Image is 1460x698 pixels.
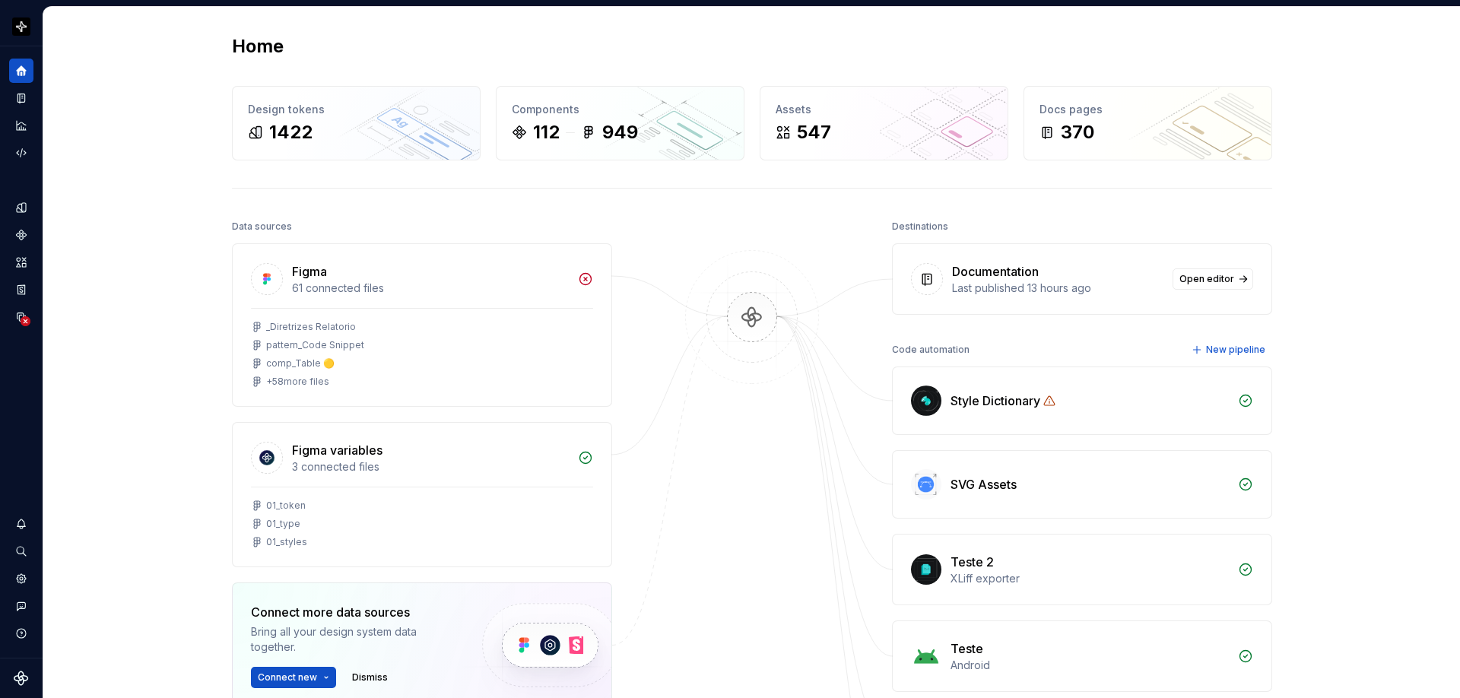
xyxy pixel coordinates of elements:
[1173,268,1253,290] a: Open editor
[232,34,284,59] h2: Home
[1179,273,1234,285] span: Open editor
[9,539,33,563] button: Search ⌘K
[892,216,948,237] div: Destinations
[9,250,33,274] a: Assets
[760,86,1008,160] a: Assets547
[9,223,33,247] a: Components
[9,512,33,536] button: Notifications
[9,141,33,165] a: Code automation
[352,671,388,684] span: Dismiss
[951,571,1229,586] div: XLiff exporter
[9,86,33,110] a: Documentation
[266,376,329,388] div: + 58 more files
[292,281,569,296] div: 61 connected files
[952,281,1163,296] div: Last published 13 hours ago
[602,120,638,144] div: 949
[951,475,1017,493] div: SVG Assets
[251,603,456,621] div: Connect more data sources
[1024,86,1272,160] a: Docs pages370
[266,500,306,512] div: 01_token
[9,59,33,83] a: Home
[266,339,364,351] div: pattern_Code Snippet
[251,624,456,655] div: Bring all your design system data together.
[345,667,395,688] button: Dismiss
[251,667,336,688] button: Connect new
[269,120,313,144] div: 1422
[9,278,33,302] a: Storybook stories
[266,518,300,530] div: 01_type
[892,339,970,360] div: Code automation
[232,243,612,407] a: Figma61 connected files_Diretrizes Relatoriopattern_Code Snippetcomp_Table 🟡+58more files
[14,671,29,686] svg: Supernova Logo
[292,441,382,459] div: Figma variables
[951,639,983,658] div: Teste
[952,262,1039,281] div: Documentation
[951,392,1040,410] div: Style Dictionary
[232,216,292,237] div: Data sources
[232,86,481,160] a: Design tokens1422
[951,553,994,571] div: Teste 2
[9,566,33,591] a: Settings
[1039,102,1256,117] div: Docs pages
[9,195,33,220] a: Design tokens
[1061,120,1094,144] div: 370
[9,305,33,329] a: Data sources
[776,102,992,117] div: Assets
[248,102,465,117] div: Design tokens
[496,86,744,160] a: Components112949
[533,120,560,144] div: 112
[9,113,33,138] a: Analytics
[512,102,728,117] div: Components
[951,658,1229,673] div: Android
[258,671,317,684] span: Connect new
[797,120,831,144] div: 547
[1187,339,1272,360] button: New pipeline
[1206,344,1265,356] span: New pipeline
[266,357,335,370] div: comp_Table 🟡
[266,321,356,333] div: _Diretrizes Relatorio
[266,536,307,548] div: 01_styles
[232,422,612,567] a: Figma variables3 connected files01_token01_type01_styles
[292,459,569,474] div: 3 connected files
[9,594,33,618] button: Contact support
[292,262,327,281] div: Figma
[12,17,30,36] img: 2d16a307-6340-4442-b48d-ad77c5bc40e7.png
